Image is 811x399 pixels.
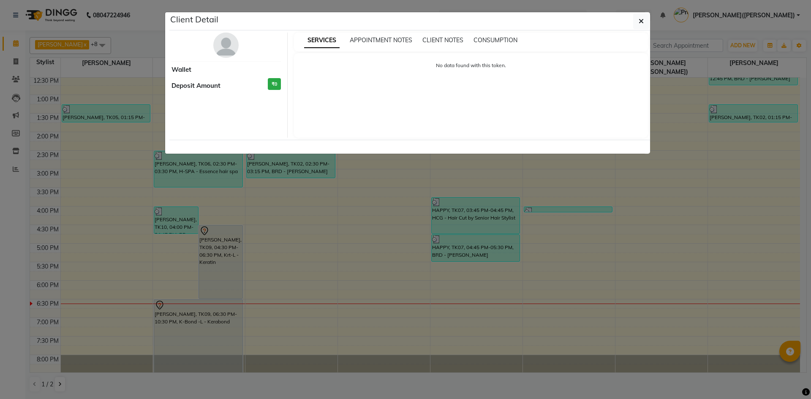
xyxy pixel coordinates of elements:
h3: ₹0 [268,78,281,90]
p: No data found with this token. [302,62,640,69]
span: CLIENT NOTES [422,36,463,44]
h5: Client Detail [170,13,218,26]
span: Deposit Amount [171,81,220,91]
span: SERVICES [304,33,340,48]
span: Wallet [171,65,191,75]
img: avatar [213,33,239,58]
span: CONSUMPTION [474,36,517,44]
span: APPOINTMENT NOTES [350,36,412,44]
